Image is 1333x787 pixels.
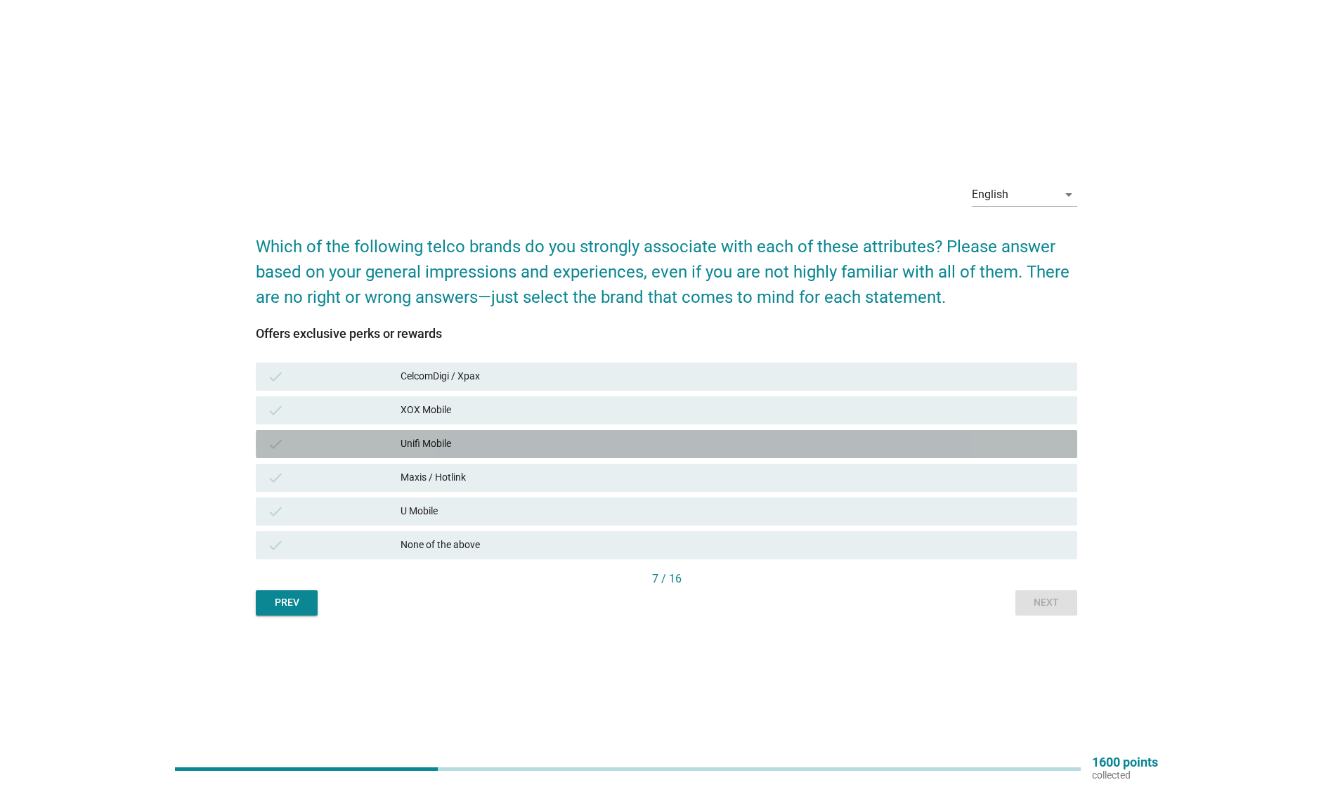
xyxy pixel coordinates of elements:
[267,368,284,385] i: check
[972,188,1008,201] div: English
[267,436,284,453] i: check
[256,220,1077,310] h2: Which of the following telco brands do you strongly associate with each of these attributes? Plea...
[401,436,1066,453] div: Unifi Mobile
[401,402,1066,419] div: XOX Mobile
[267,503,284,520] i: check
[401,368,1066,385] div: CelcomDigi / Xpax
[267,402,284,419] i: check
[256,590,318,616] button: Prev
[1092,756,1158,769] p: 1600 points
[267,595,306,610] div: Prev
[256,571,1077,587] div: 7 / 16
[256,324,1077,343] div: Offers exclusive perks or rewards
[1060,186,1077,203] i: arrow_drop_down
[401,469,1066,486] div: Maxis / Hotlink
[267,537,284,554] i: check
[267,469,284,486] i: check
[401,503,1066,520] div: U Mobile
[1092,769,1158,781] p: collected
[401,537,1066,554] div: None of the above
